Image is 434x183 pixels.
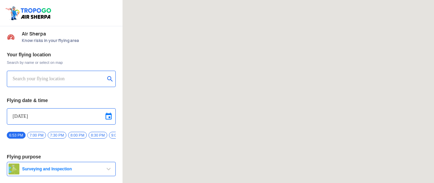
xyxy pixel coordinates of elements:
[22,38,116,43] span: Know risks in your flying area
[48,132,66,139] span: 7:30 PM
[7,52,116,57] h3: Your flying location
[22,31,116,37] span: Air Sherpa
[7,98,116,103] h3: Flying date & time
[5,5,53,21] img: ic_tgdronemaps.svg
[89,132,107,139] span: 8:30 PM
[13,112,110,121] input: Select Date
[7,33,15,41] img: Risk Scores
[9,164,19,174] img: survey.png
[7,154,116,159] h3: Flying purpose
[7,162,116,176] button: Surveying and Inspection
[27,132,46,139] span: 7:00 PM
[7,132,26,139] span: 6:53 PM
[7,60,116,65] span: Search by name or select on map
[68,132,87,139] span: 8:00 PM
[109,132,128,139] span: 9:00 PM
[13,75,105,83] input: Search your flying location
[19,166,105,172] span: Surveying and Inspection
